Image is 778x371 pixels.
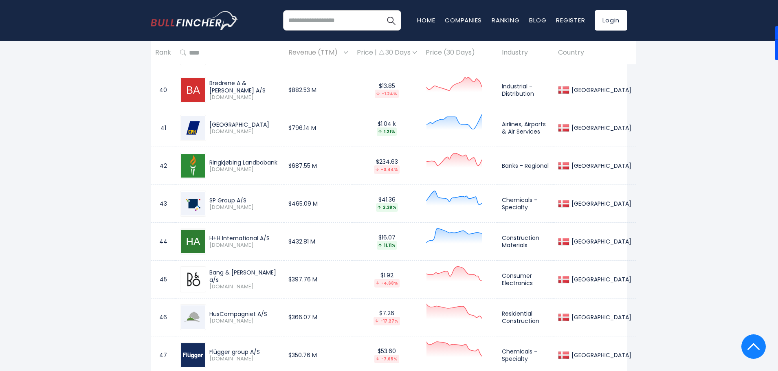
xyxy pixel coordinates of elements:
[288,46,342,59] span: Revenue (TTM)
[492,16,519,24] a: Ranking
[209,235,279,242] div: H+H International A/S
[497,109,554,147] td: Airlines, Airports & Air Services
[181,268,205,291] img: BO.CO.png
[151,71,176,109] td: 40
[569,351,631,359] div: [GEOGRAPHIC_DATA]
[497,147,554,185] td: Banks - Regional
[375,90,399,98] div: -1.24%
[284,299,352,336] td: $366.07 M
[151,261,176,299] td: 45
[445,16,482,24] a: Companies
[209,128,279,135] span: [DOMAIN_NAME]
[357,196,417,212] div: $41.36
[381,10,401,31] button: Search
[569,124,631,132] div: [GEOGRAPHIC_DATA]
[569,238,631,245] div: [GEOGRAPHIC_DATA]
[357,234,417,250] div: $16.07
[284,109,352,147] td: $796.14 M
[374,355,399,363] div: -7.65%
[374,279,400,288] div: -4.68%
[497,261,554,299] td: Consumer Electronics
[556,16,585,24] a: Register
[374,165,400,174] div: -0.44%
[209,318,279,325] span: [DOMAIN_NAME]
[284,185,352,223] td: $465.09 M
[209,166,279,173] span: [DOMAIN_NAME]
[497,223,554,261] td: Construction Materials
[357,310,417,325] div: $7.26
[284,71,352,109] td: $882.53 M
[181,305,205,329] img: HUSCO.CO.png
[497,41,554,65] th: Industry
[595,10,627,31] a: Login
[357,272,417,288] div: $1.92
[377,127,397,136] div: 1.21%
[529,16,546,24] a: Blog
[376,203,398,212] div: 2.38%
[357,82,417,98] div: $13.85
[569,314,631,321] div: [GEOGRAPHIC_DATA]
[497,71,554,109] td: Industrial - Distribution
[209,242,279,249] span: [DOMAIN_NAME]
[357,120,417,136] div: $1.04 k
[151,11,238,30] img: bullfincher logo
[209,283,279,290] span: [DOMAIN_NAME]
[209,79,279,94] div: Brødrene A & [PERSON_NAME] A/S
[209,121,279,128] div: [GEOGRAPHIC_DATA]
[151,147,176,185] td: 42
[151,223,176,261] td: 44
[181,116,205,140] img: KBHL.CO.png
[209,348,279,356] div: Flügger group A/S
[209,197,279,204] div: SP Group A/S
[569,200,631,207] div: [GEOGRAPHIC_DATA]
[181,343,205,367] img: FLUG-B.CO.png
[209,94,279,101] span: [DOMAIN_NAME]
[421,41,497,65] th: Price (30 Days)
[209,269,279,283] div: Bang & [PERSON_NAME] a/s
[181,154,205,178] img: RILBA.CO.png
[357,158,417,174] div: $234.63
[151,299,176,336] td: 46
[377,241,397,250] div: 11.11%
[569,276,631,283] div: [GEOGRAPHIC_DATA]
[151,109,176,147] td: 41
[569,162,631,169] div: [GEOGRAPHIC_DATA]
[181,192,205,215] img: SPG.CO.png
[284,147,352,185] td: $687.55 M
[284,261,352,299] td: $397.76 M
[554,41,636,65] th: Country
[374,317,400,325] div: -17.27%
[497,185,554,223] td: Chemicals - Specialty
[209,204,279,211] span: [DOMAIN_NAME]
[209,310,279,318] div: HusCompagniet A/S
[151,11,238,30] a: Go to homepage
[497,299,554,336] td: Residential Construction
[569,86,631,94] div: [GEOGRAPHIC_DATA]
[209,159,279,166] div: Ringkjøbing Landbobank
[357,48,417,57] div: Price | 30 Days
[151,185,176,223] td: 43
[151,41,176,65] th: Rank
[284,223,352,261] td: $432.81 M
[417,16,435,24] a: Home
[209,356,279,362] span: [DOMAIN_NAME]
[357,347,417,363] div: $53.60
